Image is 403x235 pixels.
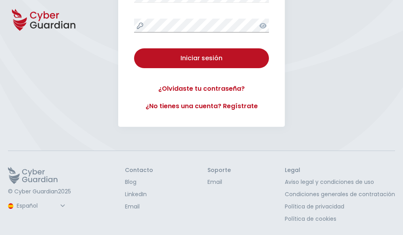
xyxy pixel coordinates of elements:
[125,190,153,199] a: LinkedIn
[134,48,269,68] button: Iniciar sesión
[285,215,395,223] a: Política de cookies
[125,203,153,211] a: Email
[134,84,269,94] a: ¿Olvidaste tu contraseña?
[8,188,71,195] p: © Cyber Guardian 2025
[125,178,153,186] a: Blog
[134,101,269,111] a: ¿No tienes una cuenta? Regístrate
[285,203,395,211] a: Política de privacidad
[285,190,395,199] a: Condiciones generales de contratación
[8,203,13,209] img: region-logo
[125,167,153,174] h3: Contacto
[285,167,395,174] h3: Legal
[285,178,395,186] a: Aviso legal y condiciones de uso
[207,167,231,174] h3: Soporte
[207,178,231,186] a: Email
[140,53,263,63] div: Iniciar sesión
